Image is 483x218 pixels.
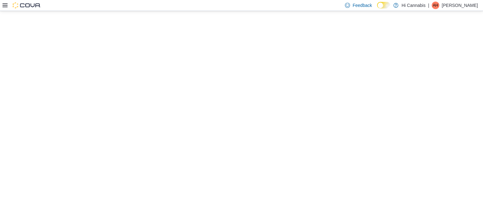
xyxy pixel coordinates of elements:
[377,2,390,8] input: Dark Mode
[402,2,425,9] p: Hi Cannabis
[13,2,41,8] img: Cova
[428,2,429,9] p: |
[433,2,438,9] span: AH
[432,2,439,9] div: Amy Houle
[442,2,478,9] p: [PERSON_NAME]
[353,2,372,8] span: Feedback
